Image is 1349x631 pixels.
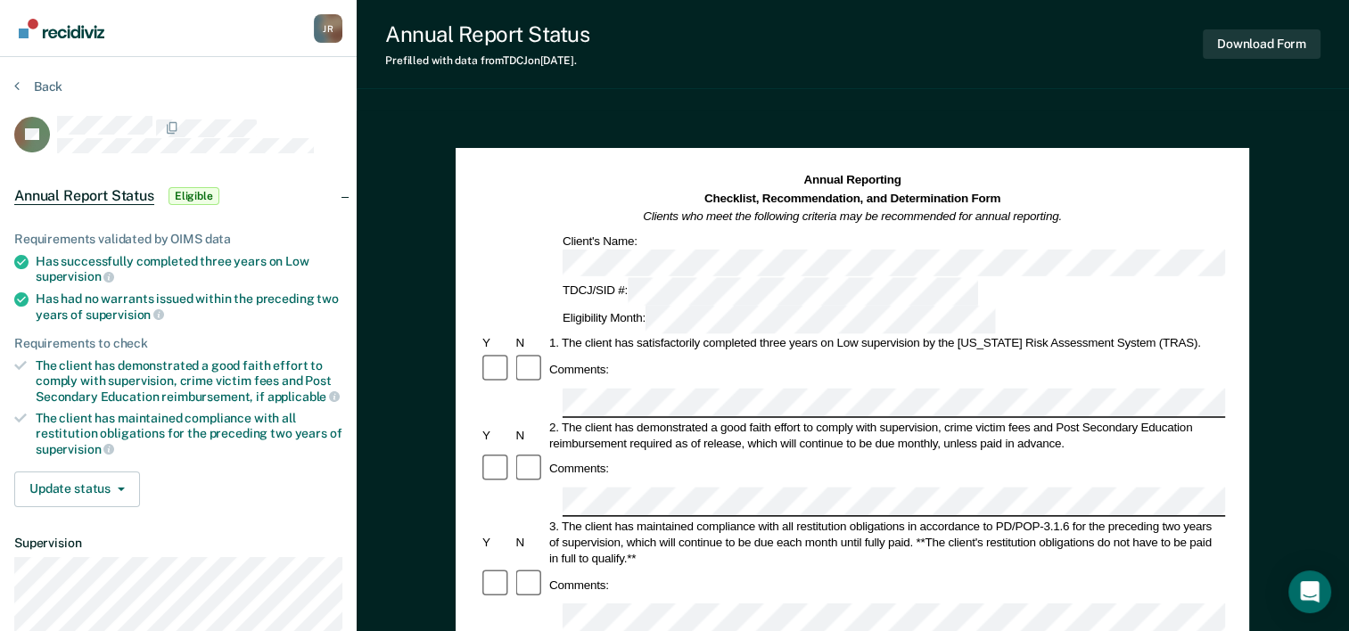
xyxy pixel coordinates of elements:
[547,577,612,593] div: Comments:
[14,78,62,94] button: Back
[36,269,114,283] span: supervision
[14,536,342,551] dt: Supervision
[385,54,589,67] div: Prefilled with data from TDCJ on [DATE] .
[560,278,981,306] div: TDCJ/SID #:
[547,335,1225,351] div: 1. The client has satisfactorily completed three years on Low supervision by the [US_STATE] Risk ...
[514,427,547,443] div: N
[314,14,342,43] button: Profile dropdown button
[644,209,1063,223] em: Clients who meet the following criteria may be recommended for annual reporting.
[14,336,342,351] div: Requirements to check
[314,14,342,43] div: J R
[547,461,612,477] div: Comments:
[36,442,114,456] span: supervision
[704,192,1000,205] strong: Checklist, Recommendation, and Determination Form
[14,232,342,247] div: Requirements validated by OIMS data
[14,187,154,205] span: Annual Report Status
[169,187,219,205] span: Eligible
[1288,570,1331,613] div: Open Intercom Messenger
[36,254,342,284] div: Has successfully completed three years on Low
[514,335,547,351] div: N
[547,362,612,378] div: Comments:
[560,306,999,333] div: Eligibility Month:
[514,534,547,550] div: N
[547,518,1225,566] div: 3. The client has maintained compliance with all restitution obligations in accordance to PD/POP-...
[86,307,164,322] span: supervision
[14,471,140,507] button: Update status
[19,19,104,38] img: Recidiviz
[804,174,901,187] strong: Annual Reporting
[36,291,342,322] div: Has had no warrants issued within the preceding two years of
[480,335,513,351] div: Y
[36,358,342,404] div: The client has demonstrated a good faith effort to comply with supervision, crime victim fees and...
[36,411,342,456] div: The client has maintained compliance with all restitution obligations for the preceding two years of
[1203,29,1320,59] button: Download Form
[480,427,513,443] div: Y
[480,534,513,550] div: Y
[385,21,589,47] div: Annual Report Status
[547,419,1225,451] div: 2. The client has demonstrated a good faith effort to comply with supervision, crime victim fees ...
[267,389,340,404] span: applicable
